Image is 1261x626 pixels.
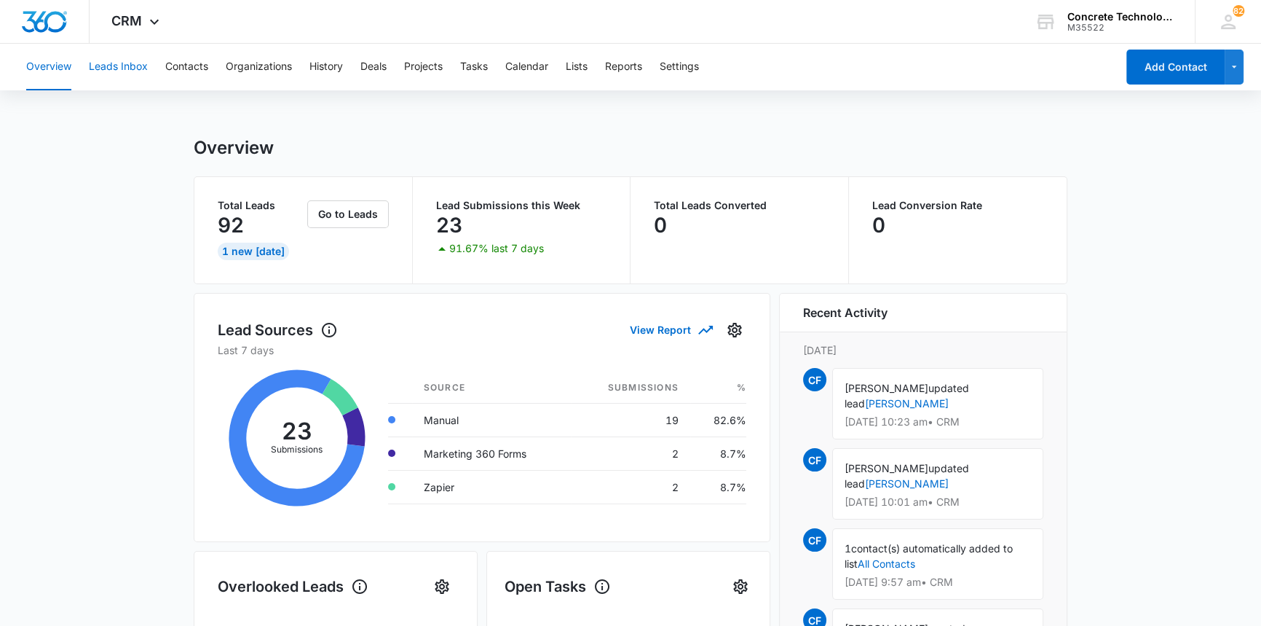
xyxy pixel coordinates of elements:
h1: Lead Sources [218,319,338,341]
button: Contacts [165,44,208,90]
p: 0 [872,214,885,237]
button: Deals [360,44,387,90]
h1: Open Tasks [505,576,611,598]
p: [DATE] [803,343,1043,358]
button: Tasks [460,44,488,90]
div: 1 New [DATE] [218,243,289,260]
td: 19 [571,403,689,437]
p: Lead Conversion Rate [872,200,1044,211]
button: Projects [404,44,443,90]
div: account name [1067,11,1174,23]
a: [PERSON_NAME] [865,397,949,410]
div: account id [1067,23,1174,33]
button: Settings [430,575,454,598]
p: 23 [436,214,462,237]
button: History [309,44,343,90]
div: notifications count [1233,5,1244,17]
td: 8.7% [690,437,746,470]
button: Reports [605,44,642,90]
h1: Overlooked Leads [218,576,368,598]
span: 82 [1233,5,1244,17]
p: Total Leads Converted [654,200,825,211]
td: 82.6% [690,403,746,437]
td: 2 [571,437,689,470]
p: [DATE] 10:23 am • CRM [845,417,1031,427]
button: Add Contact [1126,50,1225,85]
button: Go to Leads [307,200,389,228]
button: Overview [26,44,71,90]
button: Settings [660,44,699,90]
span: [PERSON_NAME] [845,382,928,394]
th: Submissions [571,372,689,404]
h6: Recent Activity [803,304,888,321]
button: Settings [729,575,752,598]
p: Last 7 days [218,343,746,358]
button: Calendar [505,44,548,90]
span: [PERSON_NAME] [845,462,928,474]
button: Organizations [226,44,292,90]
h1: Overview [194,137,274,159]
button: Leads Inbox [89,44,148,90]
button: Lists [566,44,588,90]
span: CF [803,448,826,472]
p: Lead Submissions this Week [436,200,607,211]
a: [PERSON_NAME] [865,477,949,490]
th: % [690,372,746,404]
button: View Report [630,317,711,343]
th: Source [412,372,572,404]
td: Zapier [412,470,572,504]
span: CRM [111,13,142,28]
p: 92 [218,214,244,237]
button: Settings [723,318,746,342]
td: 2 [571,470,689,504]
a: Go to Leads [307,208,389,220]
p: [DATE] 9:57 am • CRM [845,577,1031,587]
p: 91.67% last 7 days [449,243,544,254]
span: CF [803,368,826,391]
p: 0 [654,214,667,237]
span: 1 [845,542,851,555]
td: Manual [412,403,572,437]
td: Marketing 360 Forms [412,437,572,470]
p: [DATE] 10:01 am • CRM [845,497,1031,507]
span: contact(s) automatically added to list [845,542,1013,570]
span: CF [803,528,826,552]
p: Total Leads [218,200,304,211]
a: All Contacts [858,557,915,570]
td: 8.7% [690,470,746,504]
